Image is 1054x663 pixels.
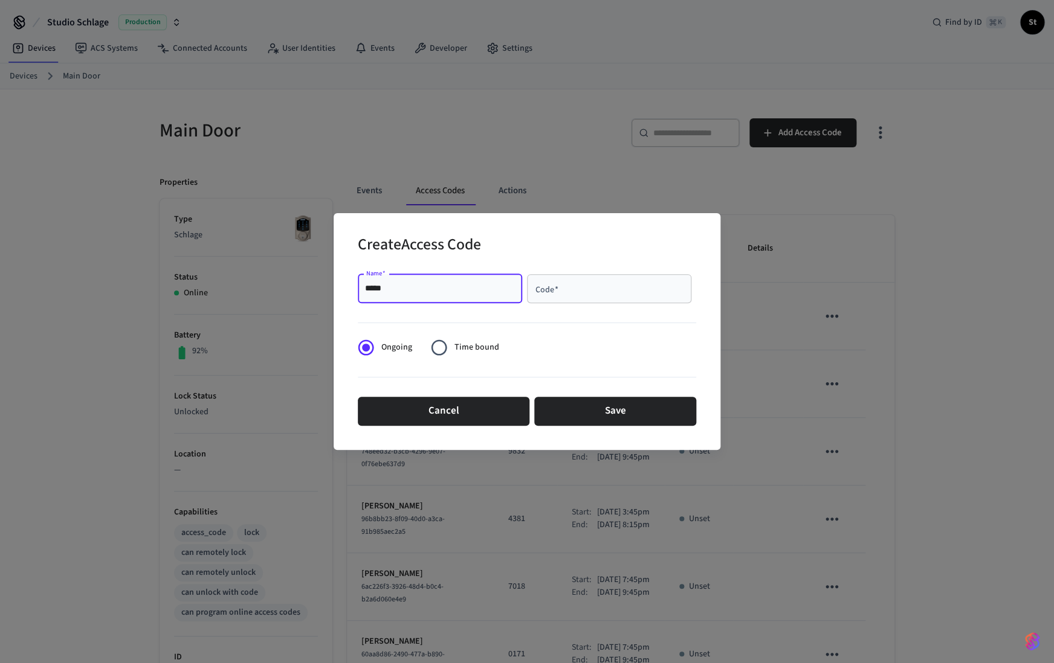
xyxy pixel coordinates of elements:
[1025,632,1039,651] img: SeamLogoGradient.69752ec5.svg
[358,397,529,426] button: Cancel
[381,341,412,354] span: Ongoing
[366,269,386,278] label: Name
[454,341,499,354] span: Time bound
[358,228,481,264] h2: Create Access Code
[534,397,696,426] button: Save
